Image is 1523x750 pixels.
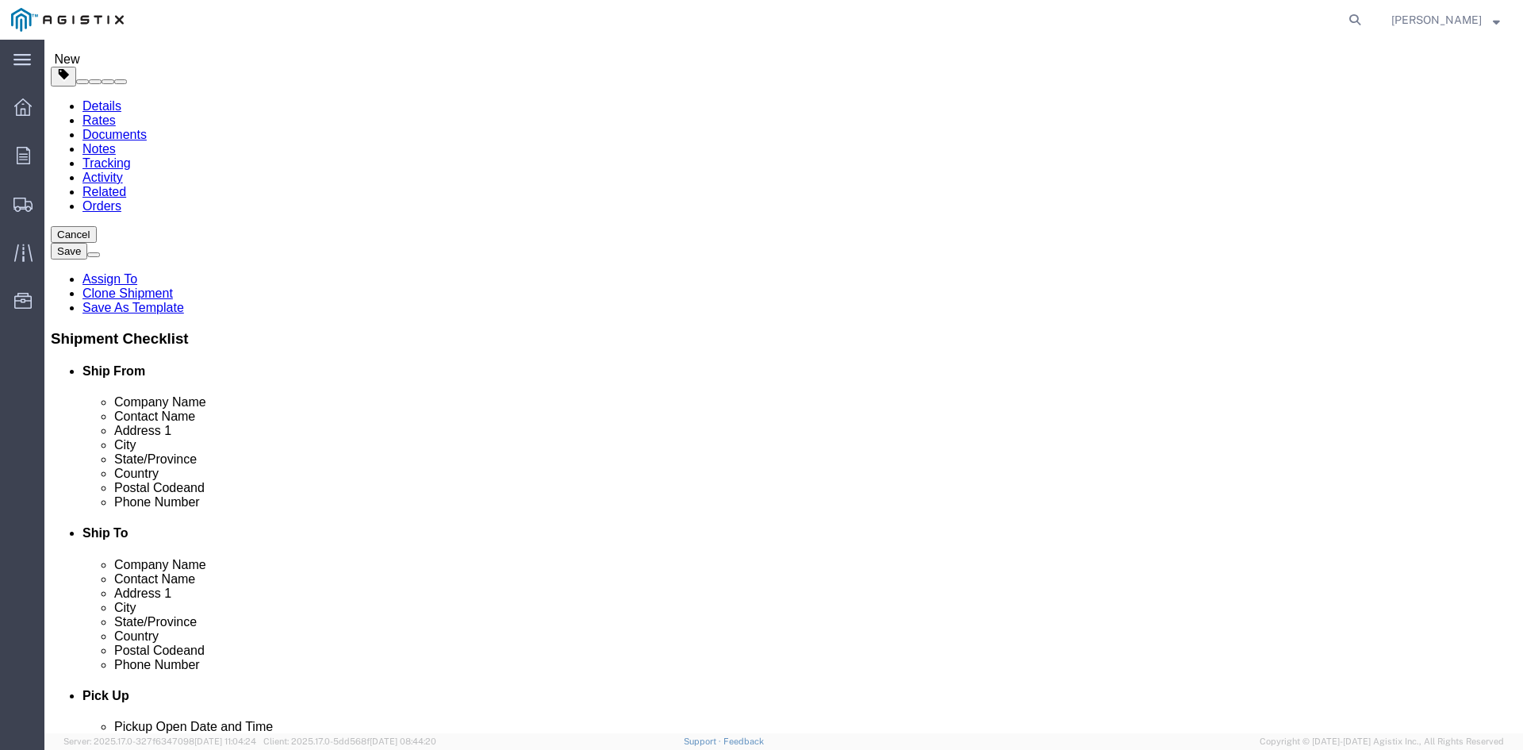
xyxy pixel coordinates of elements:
a: Support [684,737,723,746]
span: Server: 2025.17.0-327f6347098 [63,737,256,746]
img: logo [11,8,124,32]
span: [DATE] 11:04:24 [194,737,256,746]
a: Feedback [723,737,764,746]
span: Mario Castellanos [1391,11,1482,29]
iframe: FS Legacy Container [44,40,1523,733]
span: Copyright © [DATE]-[DATE] Agistix Inc., All Rights Reserved [1260,735,1504,748]
span: Client: 2025.17.0-5dd568f [263,737,436,746]
span: [DATE] 08:44:20 [370,737,436,746]
button: [PERSON_NAME] [1391,10,1501,29]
